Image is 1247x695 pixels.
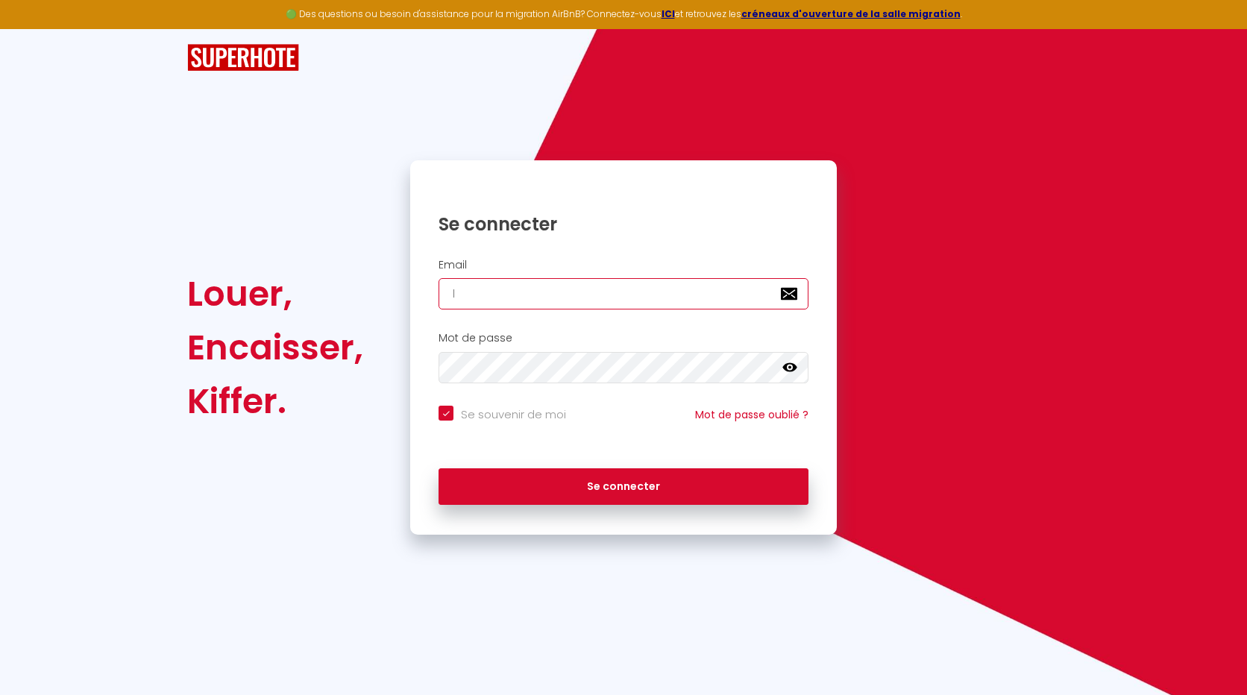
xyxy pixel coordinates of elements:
[439,468,808,506] button: Se connecter
[439,278,808,309] input: Ton Email
[187,44,299,72] img: SuperHote logo
[662,7,675,20] a: ICI
[439,332,808,345] h2: Mot de passe
[187,267,363,321] div: Louer,
[187,374,363,428] div: Kiffer.
[187,321,363,374] div: Encaisser,
[695,407,808,422] a: Mot de passe oublié ?
[439,259,808,271] h2: Email
[439,213,808,236] h1: Se connecter
[741,7,961,20] a: créneaux d'ouverture de la salle migration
